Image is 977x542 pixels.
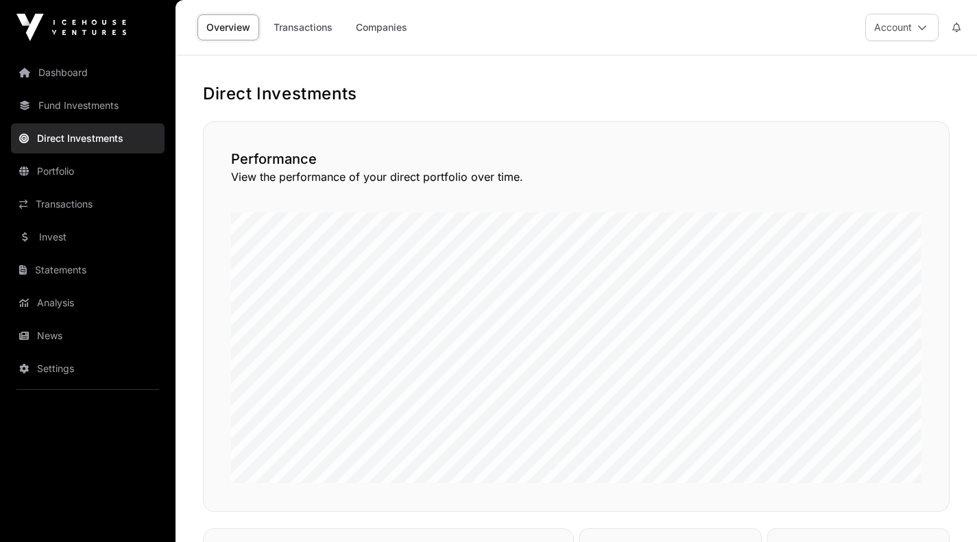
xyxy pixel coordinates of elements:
h1: Direct Investments [203,83,950,105]
a: Settings [11,354,165,384]
a: Companies [347,14,416,40]
a: Fund Investments [11,90,165,121]
a: Portfolio [11,156,165,186]
a: Transactions [265,14,341,40]
a: Direct Investments [11,123,165,153]
a: Transactions [11,189,165,219]
h2: Performance [231,149,921,169]
a: Overview [197,14,259,40]
a: News [11,321,165,351]
a: Dashboard [11,58,165,88]
a: Analysis [11,288,165,318]
a: Invest [11,222,165,252]
p: View the performance of your direct portfolio over time. [231,169,921,185]
a: Statements [11,255,165,285]
img: Icehouse Ventures Logo [16,14,126,41]
button: Account [865,14,939,41]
